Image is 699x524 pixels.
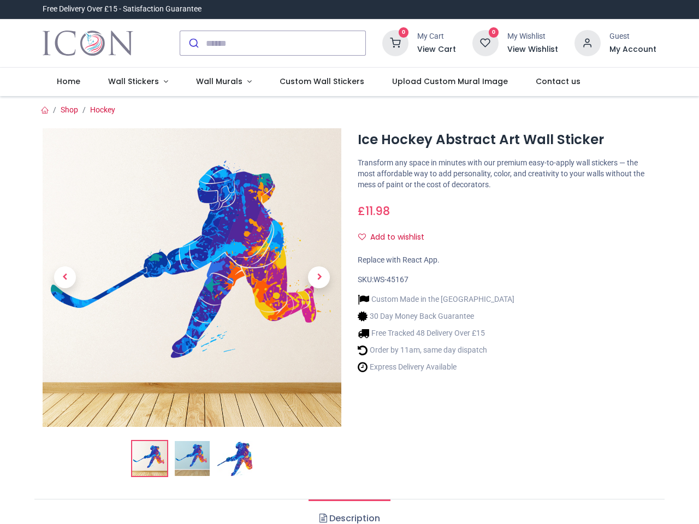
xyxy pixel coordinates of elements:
[358,130,656,149] h1: Ice Hockey Abstract Art Wall Sticker
[507,44,558,55] a: View Wishlist
[609,44,656,55] a: My Account
[43,4,202,15] div: Free Delivery Over £15 - Satisfaction Guarantee
[358,158,656,190] p: Transform any space in minutes with our premium easy-to-apply wall stickers — the most affordable...
[365,203,390,219] span: 11.98
[417,44,456,55] a: View Cart
[94,68,182,96] a: Wall Stickers
[358,255,656,266] div: Replace with React App.
[358,327,514,339] li: Free Tracked 48 Delivery Over £15
[609,31,656,42] div: Guest
[427,4,656,15] iframe: Customer reviews powered by Trustpilot
[280,76,364,87] span: Custom Wall Stickers
[358,233,366,241] i: Add to wishlist
[358,275,656,285] div: SKU:
[472,38,499,47] a: 0
[43,28,133,58] a: Logo of Icon Wall Stickers
[392,76,508,87] span: Upload Custom Mural Image
[358,294,514,305] li: Custom Made in the [GEOGRAPHIC_DATA]
[358,203,390,219] span: £
[489,27,499,38] sup: 0
[175,441,210,476] img: WS-45167-02
[358,344,514,356] li: Order by 11am, same day dispatch
[374,275,408,284] span: WS-45167
[43,128,341,427] img: Ice Hockey Abstract Art Wall Sticker
[57,76,80,87] span: Home
[43,173,87,382] a: Previous
[358,361,514,373] li: Express Delivery Available
[43,28,133,58] img: Icon Wall Stickers
[297,173,341,382] a: Next
[308,266,330,288] span: Next
[417,31,456,42] div: My Cart
[182,68,265,96] a: Wall Murals
[108,76,159,87] span: Wall Stickers
[54,266,76,288] span: Previous
[180,31,206,55] button: Submit
[132,441,167,476] img: Ice Hockey Abstract Art Wall Sticker
[61,105,78,114] a: Shop
[217,441,252,476] img: WS-45167-03
[196,76,242,87] span: Wall Murals
[507,31,558,42] div: My Wishlist
[90,105,115,114] a: Hockey
[399,27,409,38] sup: 0
[382,38,408,47] a: 0
[358,311,514,322] li: 30 Day Money Back Guarantee
[536,76,580,87] span: Contact us
[358,228,434,247] button: Add to wishlistAdd to wishlist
